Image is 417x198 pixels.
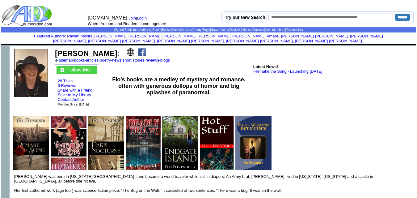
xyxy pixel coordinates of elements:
a: Videos [242,28,251,32]
font: i [232,35,232,38]
a: Books [162,28,171,32]
a: Authors [139,28,150,32]
font: Member Since: [DATE] [58,103,89,106]
img: 80550.jpg [88,116,124,170]
a: Featured Authors [34,34,65,38]
a: Events [219,28,229,32]
img: a_336699.gif [55,59,58,62]
a: Articles [182,28,192,32]
a: Gold Members [265,28,285,32]
font: , , , , , , , , , , [53,34,383,43]
a: [PERSON_NAME] [PERSON_NAME] [157,39,224,43]
a: [PERSON_NAME] [PERSON_NAME] [163,34,230,38]
a: [PERSON_NAME] [PERSON_NAME] [281,34,348,38]
font: : [55,49,119,58]
font: [DOMAIN_NAME] [88,15,127,20]
img: shim.gif [208,45,209,46]
a: Save to My Library [58,93,91,97]
img: shim.gif [208,44,209,45]
b: Latest News! [253,64,278,69]
b: Flo's books are a medley of mystery and romance, often with generous dollops of humor and big spl... [112,76,245,96]
a: short stories [123,58,145,62]
img: 80551.jpg [200,116,234,170]
a: Join [128,16,136,20]
a: Success [252,28,264,32]
a: reviews [145,58,159,62]
font: i [225,40,226,43]
img: 80644.jpg [13,116,49,170]
font: · · · · · · [57,66,97,106]
img: shim.gif [1,46,10,54]
img: 80563.jpg [162,116,198,170]
font: · [253,69,323,74]
a: Contact Author [58,97,84,102]
a: [PERSON_NAME] [PERSON_NAME] [95,34,162,38]
a: Reviews [230,28,242,32]
a: books [74,58,85,62]
a: Remake the Song - Launching [DATE]! [254,69,323,74]
a: Share with a Friend [58,88,93,93]
img: gc.jpg [61,68,64,72]
a: eBooks [151,28,161,32]
a: sitemap [59,58,73,62]
a: Testimonials [286,28,303,32]
a: 6 Reviews [58,83,76,88]
b: [PERSON_NAME] [55,49,117,58]
a: Login [137,16,147,20]
a: news [112,58,121,62]
img: 86714.jpg [14,49,48,97]
a: 28 Titles [58,79,73,83]
img: 80559.jpg [126,116,161,170]
font: Where Authors and Readers come together! [88,21,166,26]
a: poetry [100,58,111,62]
a: [PERSON_NAME] [PERSON_NAME] [226,39,293,43]
a: [PERSON_NAME] [PERSON_NAME] [295,39,362,43]
font: i [163,35,163,38]
a: News [211,28,219,32]
font: i [156,40,157,43]
a: Blogs [202,28,210,32]
img: 80560.jpg [235,116,272,170]
font: : [34,34,66,38]
font: · · · · · · · [55,58,170,62]
img: 49421.jpg [51,116,87,170]
img: logo_ad.gif [2,5,53,26]
label: Try our New Search: [225,15,267,20]
span: | | | | | | | | | | | | | | [114,28,303,32]
a: articles [86,58,99,62]
a: [PERSON_NAME] [PERSON_NAME] [53,34,383,43]
a: blogs [160,58,170,62]
a: Poetry [193,28,202,32]
a: Follow Me [67,67,90,72]
font: i [294,40,295,43]
a: [PERSON_NAME] Amarel [232,34,279,38]
a: Pawan Mishra [67,34,92,38]
a: Signed Bookstore [114,28,138,32]
img: website.png [127,48,134,56]
a: Stories [171,28,181,32]
a: [PERSON_NAME] [PERSON_NAME] [88,39,155,43]
font: | [136,16,149,20]
img: fb.png [138,48,146,56]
